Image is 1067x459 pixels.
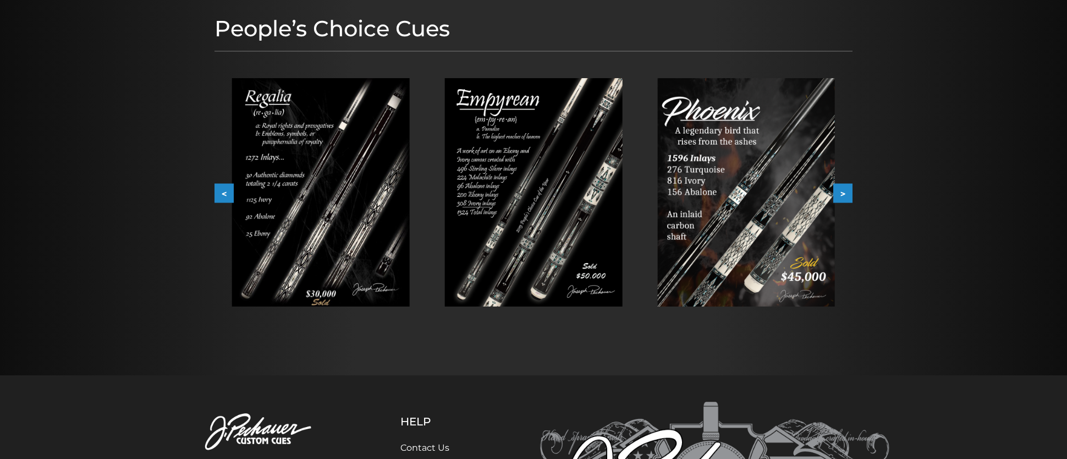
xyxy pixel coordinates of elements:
button: < [215,184,234,203]
button: > [833,184,853,203]
h1: People’s Choice Cues [215,15,853,42]
h5: Help [400,415,486,428]
a: Contact Us [400,442,449,453]
div: Carousel Navigation [215,184,853,203]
